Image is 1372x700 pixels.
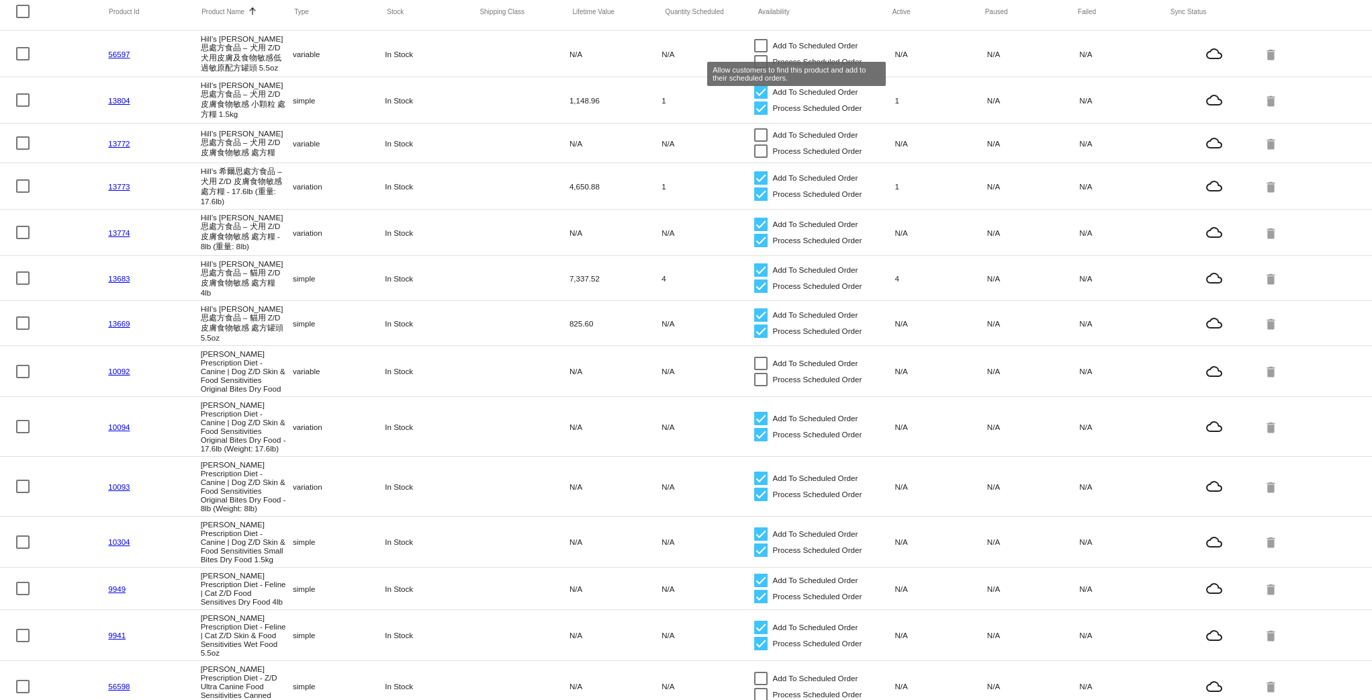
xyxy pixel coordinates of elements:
span: Process Scheduled Order [773,636,862,652]
mat-cell: [PERSON_NAME] Prescription Diet - Feline | Cat Z/D Skin & Food Sensitivities Wet Food 5.5oz [201,610,293,660]
mat-cell: N/A [1079,46,1171,62]
mat-icon: cloud_queue [1171,679,1256,695]
mat-cell: [PERSON_NAME] Prescription Diet - Canine | Dog Z/D Skin & Food Sensitivities Small Bites Dry Food... [201,517,293,567]
mat-cell: Hill’s [PERSON_NAME]思處方食品 – 貓用 Z/D 皮膚食物敏感 處方罐頭 5.5oz [201,301,293,345]
mat-header-cell: Availability [758,8,893,15]
span: Add To Scheduled Order [773,670,858,687]
mat-cell: N/A [569,419,661,435]
mat-cell: N/A [987,271,1079,286]
mat-cell: 4,650.88 [569,179,661,194]
button: Change sorting for TotalQuantityFailed [1078,7,1096,15]
mat-icon: delete [1264,44,1280,64]
mat-cell: N/A [1079,479,1171,494]
span: Add To Scheduled Order [773,526,858,542]
mat-cell: N/A [661,479,753,494]
mat-cell: N/A [661,136,753,151]
mat-cell: In Stock [385,225,477,240]
mat-cell: simple [293,581,385,597]
span: Process Scheduled Order [773,486,862,502]
mat-cell: N/A [1079,93,1171,108]
span: Add To Scheduled Order [773,84,858,100]
mat-cell: N/A [569,581,661,597]
button: Change sorting for TotalQuantityScheduledPaused [985,7,1008,15]
mat-cell: variation [293,419,385,435]
mat-icon: cloud_queue [1171,419,1256,435]
button: Change sorting for LifetimeValue [572,7,614,15]
mat-cell: N/A [987,93,1079,108]
mat-cell: N/A [987,225,1079,240]
button: Change sorting for TotalQuantityScheduledActive [893,7,911,15]
mat-icon: delete [1264,417,1280,437]
mat-cell: In Stock [385,627,477,643]
mat-icon: delete [1264,90,1280,111]
mat-cell: N/A [895,363,987,379]
mat-icon: cloud_queue [1171,627,1256,644]
mat-icon: cloud_queue [1171,224,1256,240]
mat-cell: In Stock [385,679,477,694]
mat-icon: delete [1264,361,1280,382]
mat-cell: 7,337.52 [569,271,661,286]
mat-cell: variation [293,179,385,194]
mat-cell: N/A [987,534,1079,550]
mat-cell: N/A [1079,679,1171,694]
mat-cell: variation [293,225,385,240]
button: Change sorting for ProductType [294,7,309,15]
mat-icon: cloud_queue [1171,270,1256,286]
mat-cell: N/A [661,419,753,435]
mat-icon: delete [1264,476,1280,497]
mat-cell: In Stock [385,534,477,550]
a: 56597 [108,50,130,58]
mat-cell: N/A [895,46,987,62]
mat-cell: N/A [1079,363,1171,379]
span: Process Scheduled Order [773,143,862,159]
mat-cell: N/A [569,627,661,643]
mat-cell: simple [293,627,385,643]
a: 13683 [108,274,130,283]
button: Change sorting for ValidationErrorCode [1171,7,1206,15]
mat-cell: N/A [1079,581,1171,597]
mat-cell: N/A [569,46,661,62]
span: Add To Scheduled Order [773,410,858,427]
button: Change sorting for QuantityScheduled [666,7,724,15]
span: Add To Scheduled Order [773,307,858,323]
mat-cell: In Stock [385,136,477,151]
span: Process Scheduled Order [773,100,862,116]
button: Change sorting for ProductName [201,7,244,15]
mat-cell: Hill’s [PERSON_NAME]思處方食品 – 犬用 Z/D 皮膚食物敏感 小顆粒 處方糧 1.5kg [201,77,293,123]
mat-cell: N/A [895,316,987,331]
mat-cell: [PERSON_NAME] Prescription Diet - Canine | Dog Z/D Skin & Food Sensitivities Original Bites Dry Food [201,346,293,396]
mat-cell: N/A [661,225,753,240]
mat-cell: Hill’s [PERSON_NAME]思處方食品 – 犬用 Z/D 犬用皮膚及食物敏感低過敏原配方罐頭 5.5oz [201,31,293,77]
mat-cell: 1,148.96 [569,93,661,108]
mat-cell: N/A [661,46,753,62]
span: Process Scheduled Order [773,278,862,294]
a: 10093 [108,482,130,491]
mat-cell: N/A [661,363,753,379]
button: Change sorting for ExternalId [109,7,140,15]
span: Add To Scheduled Order [773,470,858,486]
mat-cell: N/A [987,627,1079,643]
mat-cell: variable [293,363,385,379]
button: Change sorting for ShippingClass [479,7,524,15]
a: 10092 [108,367,130,376]
mat-cell: N/A [569,363,661,379]
mat-cell: [PERSON_NAME] Prescription Diet - Canine | Dog Z/D Skin & Food Sensitivities Original Bites Dry F... [201,397,293,456]
mat-cell: N/A [1079,225,1171,240]
mat-cell: [PERSON_NAME] Prescription Diet - Canine | Dog Z/D Skin & Food Sensitivities Original Bites Dry F... [201,457,293,516]
mat-cell: N/A [895,534,987,550]
span: Add To Scheduled Order [773,619,858,636]
mat-icon: delete [1264,268,1280,289]
mat-cell: N/A [569,479,661,494]
mat-cell: N/A [569,225,661,240]
mat-cell: N/A [987,136,1079,151]
span: Add To Scheduled Order [773,216,858,232]
mat-cell: In Stock [385,419,477,435]
mat-cell: In Stock [385,179,477,194]
a: 13669 [108,319,130,328]
mat-cell: N/A [661,627,753,643]
span: Process Scheduled Order [773,323,862,339]
span: Process Scheduled Order [773,186,862,202]
mat-cell: N/A [1079,179,1171,194]
span: Process Scheduled Order [773,588,862,605]
mat-cell: 1 [661,93,753,108]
